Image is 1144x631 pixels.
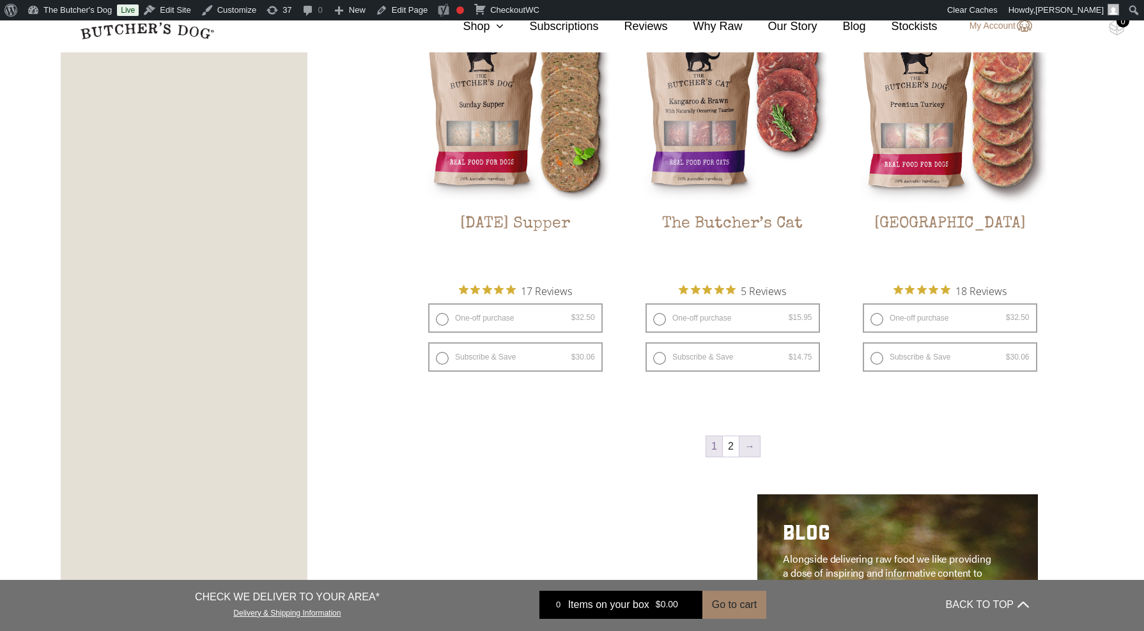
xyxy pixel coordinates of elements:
[739,436,760,457] a: →
[504,18,598,35] a: Subscriptions
[195,589,380,605] p: CHECK WE DELIVER TO YOUR AREA*
[233,605,341,618] a: Delivery & Shipping Information
[571,313,595,322] bdi: 32.50
[1117,15,1129,27] div: 0
[571,353,576,361] span: $
[454,520,664,552] h2: APOTHECARY
[668,18,743,35] a: Why Raw
[456,6,464,14] div: Focus keyphrase not set
[539,591,702,619] a: 0 Items on your box $0.00
[1006,353,1010,361] span: $
[645,342,820,372] label: Subscribe & Save
[549,598,568,611] div: 0
[571,313,576,322] span: $
[598,18,667,35] a: Reviews
[1006,313,1030,322] bdi: 32.50
[789,313,793,322] span: $
[656,600,678,610] bdi: 0.00
[568,597,649,612] span: Items on your box
[957,19,1032,34] a: My Account
[863,342,1037,372] label: Subscribe & Save
[656,600,661,610] span: $
[741,281,786,300] span: 5 Reviews
[789,353,793,361] span: $
[1109,19,1125,36] img: TBD_Cart-Empty.png
[1006,313,1010,322] span: $
[1006,353,1030,361] bdi: 30.06
[571,353,595,361] bdi: 30.06
[454,552,664,608] p: Adored Beast Apothecary is a line of all-natural pet products designed to support your dog’s heal...
[817,18,866,35] a: Blog
[428,342,603,372] label: Subscribe & Save
[437,18,504,35] a: Shop
[419,215,612,275] h2: [DATE] Supper
[783,520,993,552] h2: BLOG
[702,591,766,619] button: Go to cart
[636,11,830,275] a: The Butcher’s CatThe Butcher’s Cat
[636,215,830,275] h2: The Butcher’s Cat
[419,11,612,275] a: Sunday Supper[DATE] Supper
[636,11,830,204] img: The Butcher’s Cat
[743,18,817,35] a: Our Story
[853,215,1047,275] h2: [GEOGRAPHIC_DATA]
[428,303,603,333] label: One-off purchase
[789,313,812,322] bdi: 15.95
[419,11,612,204] img: Sunday Supper
[946,589,1029,620] button: BACK TO TOP
[459,281,572,300] button: Rated 4.9 out of 5 stars from 17 reviews. Jump to reviews.
[853,11,1047,275] a: Turkey[GEOGRAPHIC_DATA]
[863,303,1037,333] label: One-off purchase
[679,281,786,300] button: Rated 5 out of 5 stars from 5 reviews. Jump to reviews.
[783,552,993,594] p: Alongside delivering raw food we like providing a dose of inspiring and informative content to ou...
[521,281,572,300] span: 17 Reviews
[645,303,820,333] label: One-off purchase
[955,281,1007,300] span: 18 Reviews
[853,11,1047,204] img: Turkey
[789,353,812,361] bdi: 14.75
[893,281,1007,300] button: Rated 4.9 out of 5 stars from 18 reviews. Jump to reviews.
[1035,5,1104,15] span: [PERSON_NAME]
[723,436,739,457] a: Page 2
[706,436,722,457] span: Page 1
[866,18,938,35] a: Stockists
[117,4,139,16] a: Live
